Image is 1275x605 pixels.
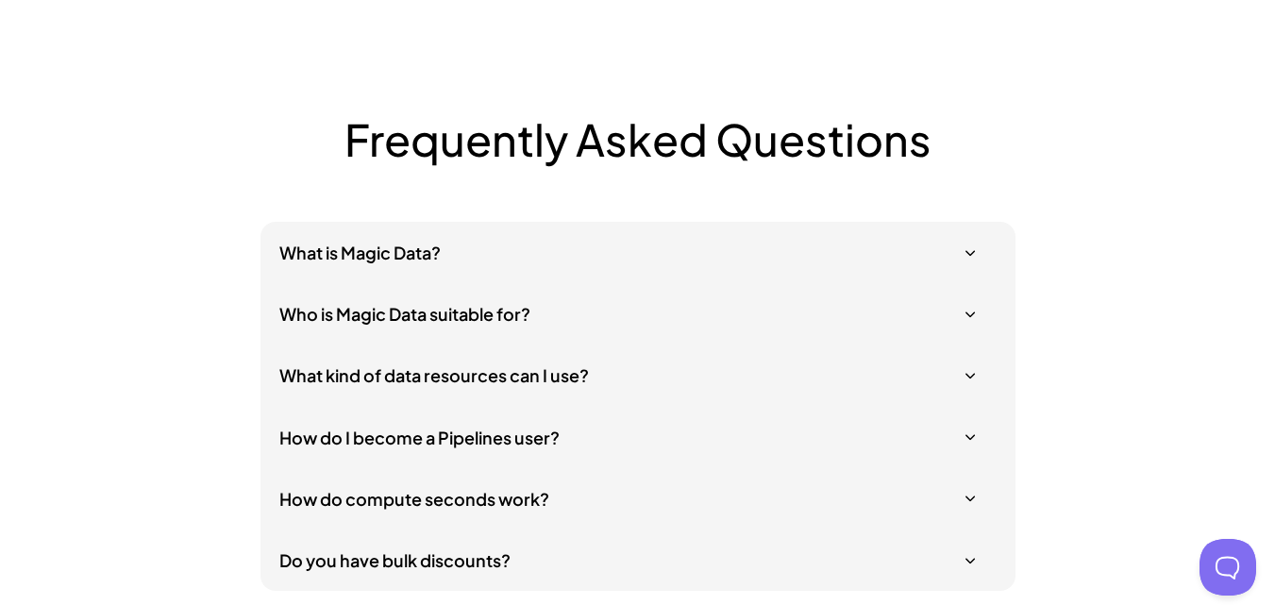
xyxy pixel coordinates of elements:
[279,425,978,448] h5: How do I become a Pipelines user?
[279,487,978,511] h5: How do compute seconds work?
[1200,539,1256,596] iframe: Toggle Customer Support
[279,241,978,264] h5: What is Magic Data?
[279,363,978,387] h5: What kind of data resources can I use?
[317,113,959,165] h2: Frequently Asked Questions
[279,302,978,326] h5: Who is Magic Data suitable for?
[279,548,978,572] h5: Do you have bulk discounts?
